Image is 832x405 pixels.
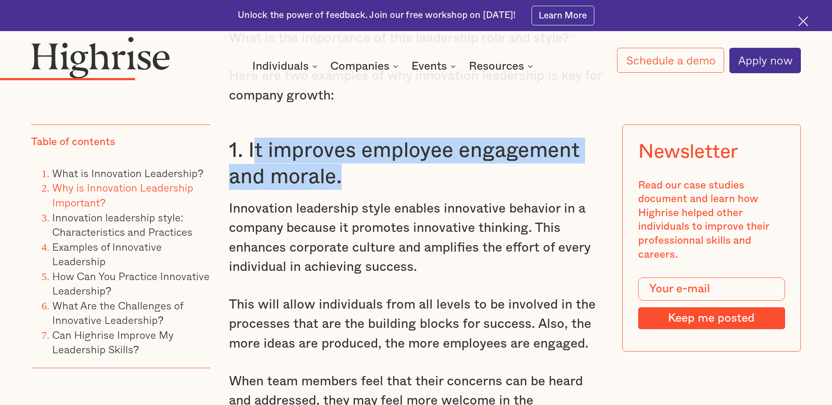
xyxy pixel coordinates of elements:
div: Unlock the power of feedback. Join our free workshop on [DATE]! [238,9,516,21]
p: Innovation leadership style enables innovative behavior in a company because it promotes innovati... [229,199,603,277]
div: Resources [469,61,524,71]
a: What is Innovation Leadership? [52,165,204,181]
a: Examples of Innovative Leadership [52,238,162,270]
div: Events [411,61,458,71]
a: Learn More [532,6,594,25]
img: Cross icon [798,16,808,26]
a: How Can You Practice Innovative Leadership? [52,268,210,299]
div: Individuals [252,61,309,71]
a: Apply now [729,48,801,73]
p: This will allow individuals from all levels to be involved in the processes that are the building... [229,295,603,353]
p: Here are two examples of why innovation leadership is key for company growth: [229,66,603,105]
div: Events [411,61,447,71]
a: Innovation leadership style: Characteristics and Practices [52,209,193,240]
img: Highrise logo [31,36,170,78]
input: Your e-mail [638,277,785,301]
div: Resources [469,61,536,71]
div: Table of contents [31,135,115,149]
div: Companies [330,61,389,71]
a: What Are the Challenges of Innovative Leadership? [52,297,183,328]
a: Schedule a demo [617,48,724,73]
div: Companies [330,61,401,71]
form: Modal Form [638,277,785,329]
input: Keep me posted [638,307,785,329]
a: Why is Innovation Leadership Important? [52,180,193,211]
div: Newsletter [638,141,738,163]
div: Read our case studies document and learn how Highrise helped other individuals to improve their p... [638,179,785,262]
a: Can Highrise Improve My Leadership Skills? [52,327,174,358]
h3: 1. It improves employee engagement and morale. [229,138,603,190]
div: Individuals [252,61,320,71]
